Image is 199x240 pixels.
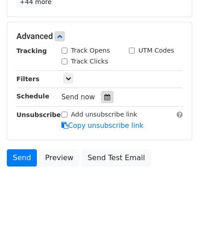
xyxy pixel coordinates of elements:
strong: Tracking [16,47,47,54]
a: Send [7,149,37,167]
strong: Filters [16,75,40,83]
h5: Advanced [16,31,183,41]
label: Track Clicks [71,57,108,66]
a: Copy unsubscribe link [61,122,143,130]
strong: Unsubscribe [16,111,61,118]
label: UTM Codes [138,46,174,55]
a: Send Test Email [82,149,151,167]
label: Add unsubscribe link [71,110,138,119]
label: Track Opens [71,46,110,55]
a: Preview [39,149,79,167]
span: Send now [61,93,95,101]
strong: Schedule [16,93,49,100]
